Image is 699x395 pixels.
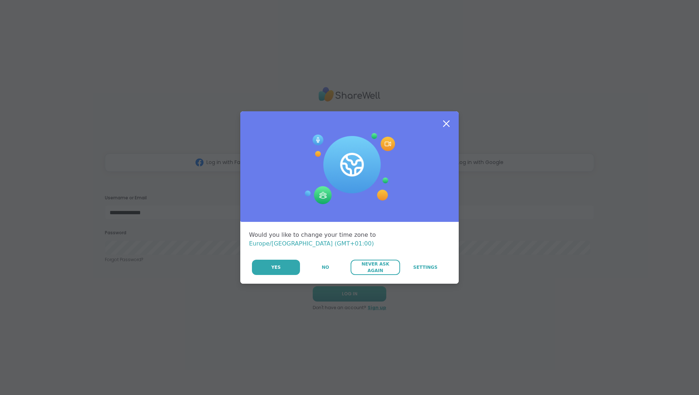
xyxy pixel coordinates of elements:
[401,260,450,275] a: Settings
[413,264,438,271] span: Settings
[271,264,281,271] span: Yes
[301,260,350,275] button: No
[354,261,396,274] span: Never Ask Again
[249,231,450,248] div: Would you like to change your time zone to
[249,240,374,247] span: Europe/[GEOGRAPHIC_DATA] (GMT+01:00)
[322,264,329,271] span: No
[252,260,300,275] button: Yes
[351,260,400,275] button: Never Ask Again
[304,133,395,204] img: Session Experience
